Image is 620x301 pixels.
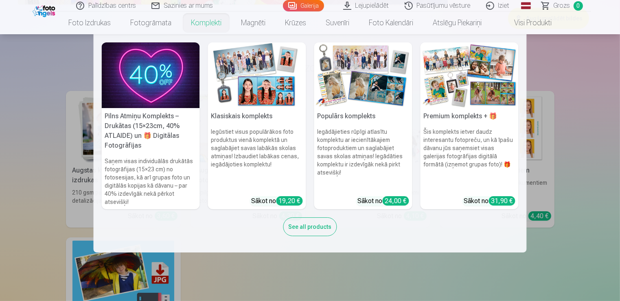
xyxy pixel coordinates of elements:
h5: Populārs komplekts [314,108,412,124]
a: Foto kalendāri [359,11,423,34]
h6: Iegūstiet visus populārākos foto produktus vienā komplektā un saglabājiet savas labākās skolas at... [208,124,306,193]
div: Sākot no [464,196,515,206]
img: /fa1 [33,3,57,17]
div: Sākot no [252,196,303,206]
a: Fotogrāmata [120,11,181,34]
span: Grozs [554,1,570,11]
img: Premium komplekts + 🎁 [421,42,519,108]
h6: Iegādājieties rūpīgi atlasītu komplektu ar iecienītākajiem fotoproduktiem un saglabājiet savas sk... [314,124,412,193]
a: Pilns Atmiņu Komplekts – Drukātas (15×23cm, 40% ATLAIDE) un 🎁 Digitālas Fotogrāfijas Pilns Atmiņu... [102,42,200,209]
h6: Saņem visas individuālās drukātās fotogrāfijas (15×23 cm) no fotosesijas, kā arī grupas foto un d... [102,154,200,209]
a: Magnēti [231,11,275,34]
div: 19,20 € [276,196,303,206]
span: 0 [574,1,583,11]
a: Komplekti [181,11,231,34]
img: Pilns Atmiņu Komplekts – Drukātas (15×23cm, 40% ATLAIDE) un 🎁 Digitālas Fotogrāfijas [102,42,200,108]
a: Visi produkti [491,11,561,34]
div: Sākot no [358,196,409,206]
a: Premium komplekts + 🎁 Premium komplekts + 🎁Šis komplekts ietver daudz interesantu fotopreču, un k... [421,42,519,209]
div: 31,90 € [489,196,515,206]
a: See all products [283,222,337,230]
a: Foto izdrukas [59,11,120,34]
h5: Klasiskais komplekts [208,108,306,124]
img: Klasiskais komplekts [208,42,306,108]
h6: Šis komplekts ietver daudz interesantu fotopreču, un kā īpašu dāvanu jūs saņemsiet visas galerija... [421,124,519,193]
div: 24,00 € [383,196,409,206]
img: Populārs komplekts [314,42,412,108]
h5: Pilns Atmiņu Komplekts – Drukātas (15×23cm, 40% ATLAIDE) un 🎁 Digitālas Fotogrāfijas [102,108,200,154]
a: Atslēgu piekariņi [423,11,491,34]
div: See all products [283,217,337,236]
a: Populārs komplektsPopulārs komplektsIegādājieties rūpīgi atlasītu komplektu ar iecienītākajiem fo... [314,42,412,209]
a: Suvenīri [316,11,359,34]
a: Krūzes [275,11,316,34]
a: Klasiskais komplektsKlasiskais komplektsIegūstiet visus populārākos foto produktus vienā komplekt... [208,42,306,209]
h5: Premium komplekts + 🎁 [421,108,519,124]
